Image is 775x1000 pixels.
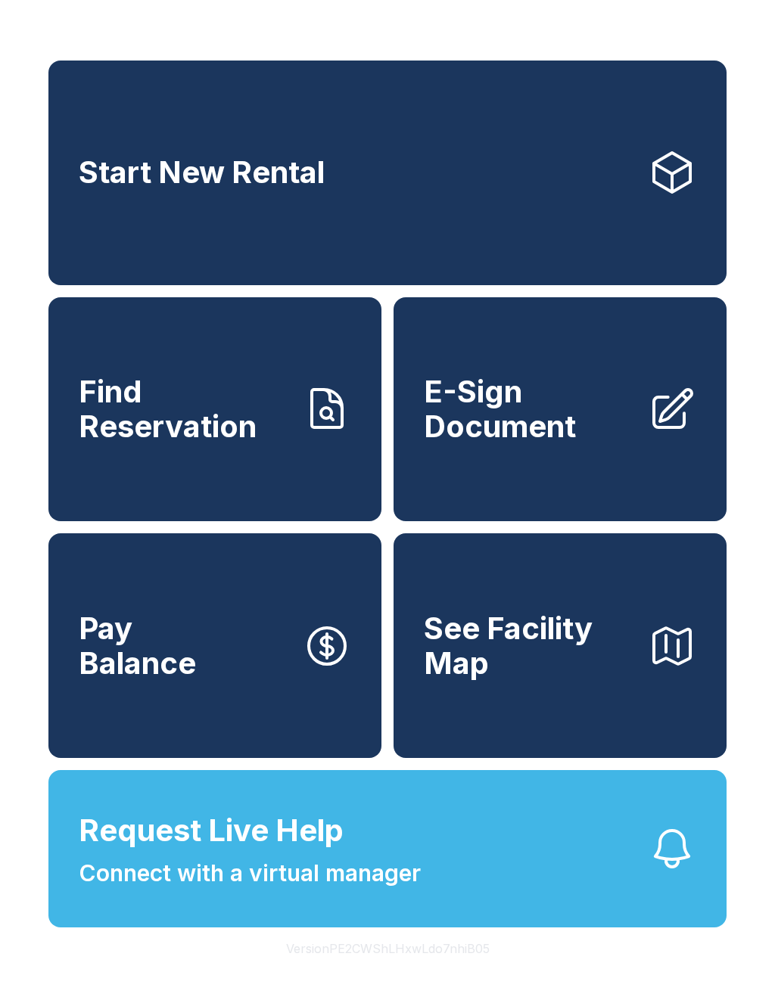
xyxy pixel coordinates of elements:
[48,61,727,285] a: Start New Rental
[79,155,325,190] span: Start New Rental
[48,533,381,758] a: PayBalance
[394,533,727,758] button: See Facility Map
[79,611,196,680] span: Pay Balance
[394,297,727,522] a: E-Sign Document
[79,808,344,853] span: Request Live Help
[424,374,636,443] span: E-Sign Document
[48,297,381,522] a: Find Reservation
[48,770,727,927] button: Request Live HelpConnect with a virtual manager
[424,611,636,680] span: See Facility Map
[274,927,502,970] button: VersionPE2CWShLHxwLdo7nhiB05
[79,374,291,443] span: Find Reservation
[79,856,421,890] span: Connect with a virtual manager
